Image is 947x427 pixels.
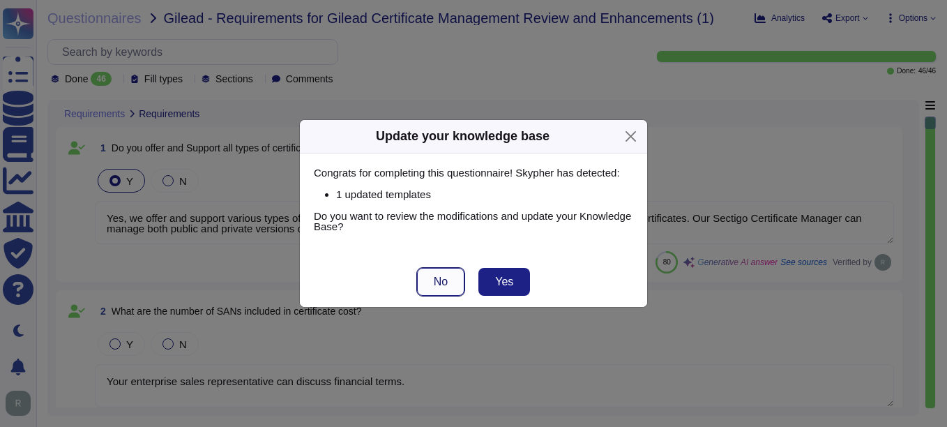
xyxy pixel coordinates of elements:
[478,268,530,296] button: Yes
[417,268,464,296] button: No
[620,126,642,147] button: Close
[314,167,633,178] p: Congrats for completing this questionnaire! Skypher has detected:
[434,276,448,287] span: No
[495,276,513,287] span: Yes
[376,127,550,146] div: Update your knowledge base
[336,189,633,200] p: 1 updated templates
[314,211,633,232] p: Do you want to review the modifications and update your Knowledge Base?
